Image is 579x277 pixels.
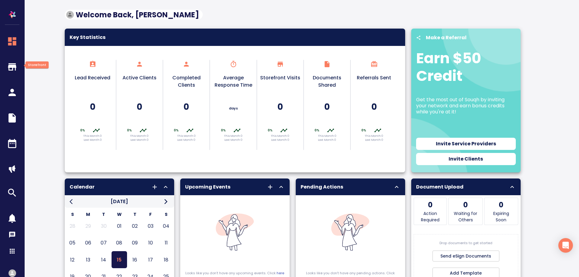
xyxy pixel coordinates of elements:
[9,231,16,240] div: Messages
[72,9,203,20] span: Welcome Back, [PERSON_NAME]
[127,256,143,264] div: 16
[307,74,347,89] p: Documents Shared
[439,252,493,260] span: Send eSign Documents
[3,187,21,198] svg: Marketplace
[143,222,158,230] div: 03
[354,101,394,113] h5: 0
[486,217,516,223] p: Soon
[3,36,21,47] svg: Dashboard
[213,74,253,89] p: Average Response Time
[260,74,300,81] p: Storefront Visits
[9,269,16,277] div: Profile
[331,213,369,251] img: no result found
[143,256,158,264] div: 17
[416,153,516,165] button: Invite Clients
[119,128,140,133] p: 0%
[144,211,157,218] div: F
[158,256,174,264] div: 18
[3,87,21,98] svg: Clients
[260,128,280,133] p: 0%
[65,178,174,195] div: Calendar
[65,239,80,247] div: 05
[112,222,127,230] div: 01
[73,128,93,133] p: 0%
[127,222,143,230] div: 02
[97,211,110,218] div: T
[260,134,300,138] p: This Month 0
[80,239,96,247] div: 06
[166,134,206,138] p: This Month 0
[70,33,400,41] span: Key Statistics
[96,222,111,230] div: 30
[73,134,113,138] p: This Month 0
[73,74,113,81] p: Lead Received
[65,256,80,264] div: 12
[70,183,136,191] p: Calendar
[354,74,394,81] p: Referrals Sent
[6,9,18,21] img: logo-white-line
[450,199,481,210] p: 0
[260,138,300,142] p: Last Month 0
[433,251,499,262] span: Send eSign Documents
[213,134,253,138] p: This Month 0
[166,74,206,89] p: Completed Clients
[159,211,173,218] div: S
[66,211,79,218] div: S
[112,256,127,264] div: 15
[414,241,518,246] p: Drop documents to get started
[128,211,142,218] div: T
[5,162,19,176] button: megaphone
[3,113,21,123] svg: Documents
[419,155,513,163] span: Invite Clients
[185,183,252,191] p: Upcoming Events
[296,178,405,195] div: Pending Actions
[73,101,113,113] h5: 0
[411,178,521,195] div: Document Upload
[416,97,516,115] p: Get the most out of Souqh by inviting your network and earn bonus credits while you're at it!
[3,213,21,224] span: Notifications
[166,138,206,142] p: Last Month 0
[307,101,347,113] h5: 0
[307,128,327,133] p: 0%
[119,101,160,113] h5: 0
[158,222,174,230] div: 04
[450,210,481,223] p: Waiting for Others
[96,239,111,247] div: 07
[127,239,143,247] div: 09
[119,74,160,81] p: Active Clients
[354,134,394,138] p: This Month 0
[80,222,96,230] div: 29
[354,128,374,133] p: 0%
[166,128,186,133] p: 0%
[486,199,516,210] p: 0
[416,50,516,85] h2: Earn $50 Credit
[112,211,126,218] div: W
[213,138,253,142] p: Last Month 0
[486,210,516,217] p: Expiring
[415,210,445,223] p: Action Required
[119,134,160,138] p: This Month 0
[143,239,158,247] div: 10
[81,211,95,218] div: M
[415,199,445,210] p: 0
[80,256,96,264] div: 13
[437,269,495,277] span: Add Template
[419,140,513,148] span: Invite Service Providers
[180,178,290,195] div: Upcoming Events
[277,271,284,275] a: here
[96,256,111,264] div: 14
[73,138,113,142] p: Last Month 0
[229,106,238,111] p: days
[307,134,347,138] p: This Month 0
[9,165,16,173] img: megaphone
[9,248,16,255] svg: Apps
[307,138,347,142] p: Last Month 0
[65,222,80,230] div: 28
[78,198,161,205] div: [DATE]
[3,138,21,151] div: Calendar
[558,238,573,253] div: Open Intercom Messenger
[158,239,174,247] div: 11
[119,138,160,142] p: Last Month 0
[216,213,254,251] img: no result found
[416,138,516,150] button: Invite Service Providers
